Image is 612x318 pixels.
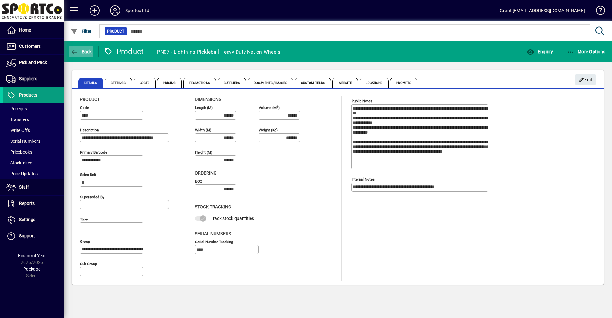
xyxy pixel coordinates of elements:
div: Sportco Ltd [125,5,149,16]
span: Prompts [390,78,417,88]
a: Customers [3,39,64,54]
span: Product [107,28,124,34]
span: Home [19,27,31,33]
span: Promotions [183,78,216,88]
mat-label: Type [80,217,88,221]
button: Back [69,46,93,57]
a: Serial Numbers [3,136,64,147]
a: Suppliers [3,71,64,87]
mat-label: Code [80,105,89,110]
span: More Options [567,49,606,54]
span: Suppliers [218,78,246,88]
mat-label: Description [80,128,99,132]
a: Write Offs [3,125,64,136]
mat-label: Primary barcode [80,150,107,155]
a: Home [3,22,64,38]
span: Product [80,97,100,102]
div: Grant [EMAIL_ADDRESS][DOMAIN_NAME] [500,5,585,16]
mat-label: Sales unit [80,172,96,177]
span: Reports [19,201,35,206]
mat-label: Weight (Kg) [259,128,278,132]
button: Edit [575,74,596,85]
a: Settings [3,212,64,228]
span: Stock Tracking [195,204,231,209]
mat-label: EOQ [195,179,202,184]
span: Ordering [195,170,217,176]
span: Pick and Pack [19,60,47,65]
button: More Options [565,46,607,57]
a: Stocktakes [3,157,64,168]
button: Enquiry [525,46,555,57]
button: Filter [69,25,93,37]
span: Back [70,49,92,54]
span: Website [332,78,358,88]
mat-label: Sub group [80,262,97,266]
a: Price Updates [3,168,64,179]
span: Products [19,92,37,98]
span: Customers [19,44,41,49]
span: Financial Year [18,253,46,258]
span: Details [78,78,103,88]
span: Track stock quantities [211,216,254,221]
span: Costs [134,78,156,88]
mat-label: Public Notes [352,99,372,103]
mat-label: Width (m) [195,128,211,132]
span: Staff [19,184,29,190]
mat-label: Serial Number tracking [195,239,233,244]
span: Dimensions [195,97,221,102]
app-page-header-button: Back [64,46,99,57]
mat-label: Internal Notes [352,177,375,182]
mat-label: Superseded by [80,195,104,199]
span: Settings [19,217,35,222]
span: Serial Numbers [195,231,231,236]
span: Price Updates [6,171,38,176]
a: Knowledge Base [591,1,604,22]
span: Edit [579,75,593,85]
span: Enquiry [527,49,553,54]
span: Filter [70,29,92,34]
span: Transfers [6,117,29,122]
a: Support [3,228,64,244]
span: Pricing [157,78,182,88]
span: Support [19,233,35,238]
span: Receipts [6,106,27,111]
mat-label: Length (m) [195,105,213,110]
span: Settings [105,78,132,88]
span: Custom Fields [295,78,331,88]
button: Add [84,5,105,16]
mat-label: Height (m) [195,150,212,155]
a: Reports [3,196,64,212]
span: Documents / Images [248,78,294,88]
a: Pricebooks [3,147,64,157]
span: Pricebooks [6,149,32,155]
mat-label: Group [80,239,90,244]
span: Package [23,266,40,271]
div: PN07 - Lightning Pickleball Heavy Duty Net on Wheels [157,47,280,57]
a: Transfers [3,114,64,125]
span: Serial Numbers [6,139,40,144]
span: Locations [360,78,389,88]
mat-label: Volume (m ) [259,105,280,110]
a: Pick and Pack [3,55,64,71]
a: Staff [3,179,64,195]
span: Write Offs [6,128,30,133]
span: Stocktakes [6,160,32,165]
a: Receipts [3,103,64,114]
button: Profile [105,5,125,16]
div: Product [104,47,144,57]
sup: 3 [277,105,278,108]
span: Suppliers [19,76,37,81]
